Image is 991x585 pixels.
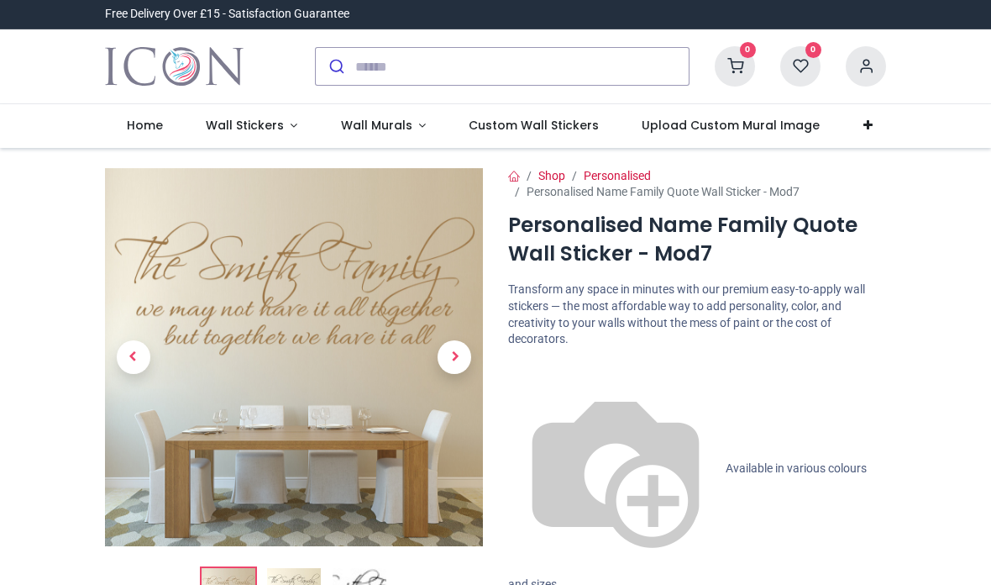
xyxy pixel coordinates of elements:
span: Previous [117,340,150,374]
a: Wall Murals [319,104,448,148]
div: Free Delivery Over £15 - Satisfaction Guarantee [105,6,349,23]
iframe: Customer reviews powered by Trustpilot [533,6,886,23]
span: Personalised Name Family Quote Wall Sticker - Mod7 [527,185,800,198]
sup: 0 [805,42,821,58]
a: 0 [715,59,755,72]
h1: Personalised Name Family Quote Wall Sticker - Mod7 [508,211,886,269]
button: Submit [316,48,355,85]
span: Wall Stickers [206,117,284,134]
a: Logo of Icon Wall Stickers [105,43,244,90]
a: Personalised [584,169,651,182]
a: Previous [105,224,162,489]
p: Transform any space in minutes with our premium easy-to-apply wall stickers — the most affordable... [508,282,886,347]
img: Icon Wall Stickers [105,43,244,90]
a: Wall Stickers [184,104,319,148]
img: color-wheel.png [508,361,723,577]
a: 0 [780,59,821,72]
span: Wall Murals [341,117,412,134]
span: Next [438,340,471,374]
a: Shop [538,169,565,182]
sup: 0 [740,42,756,58]
a: Next [427,224,484,489]
img: Personalised Name Family Quote Wall Sticker - Mod7 [105,168,483,546]
span: Home [127,117,163,134]
span: Custom Wall Stickers [469,117,599,134]
span: Upload Custom Mural Image [642,117,820,134]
